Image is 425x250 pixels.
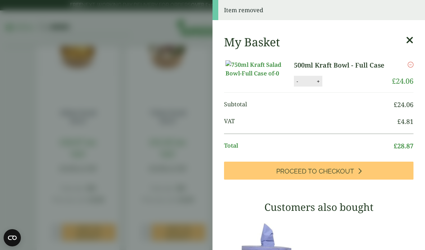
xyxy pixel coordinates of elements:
h2: My Basket [224,35,280,49]
bdi: 24.06 [392,76,413,86]
button: - [294,78,300,84]
bdi: 4.81 [397,117,413,126]
span: VAT [224,117,397,126]
bdi: 28.87 [394,142,413,150]
a: 500ml Kraft Bowl - Full Case [294,60,388,70]
span: Proceed to Checkout [276,167,354,175]
span: £ [392,76,396,86]
a: Proceed to Checkout [224,162,413,180]
img: 750ml Kraft Salad Bowl-Full Case of-0 [225,60,290,78]
span: £ [397,117,401,126]
span: £ [394,142,397,150]
button: + [315,78,322,84]
span: Subtotal [224,100,394,110]
span: Total [224,141,394,151]
bdi: 24.06 [394,100,413,109]
span: £ [394,100,397,109]
a: Remove this item [408,60,413,69]
button: Open CMP widget [4,229,21,246]
h3: Customers also bought [224,201,413,213]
